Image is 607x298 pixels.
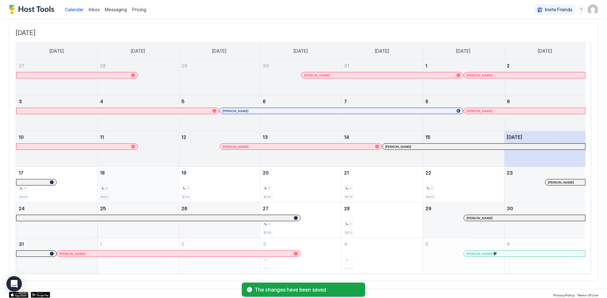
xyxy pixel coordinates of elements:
[548,180,574,185] span: [PERSON_NAME]
[97,95,179,131] td: August 4, 2025
[342,60,423,72] a: July 31, 2025
[427,195,434,199] span: $422
[65,7,84,12] span: Calendar
[294,48,308,54] span: [DATE]
[344,241,348,247] span: 4
[341,203,423,238] td: August 28, 2025
[426,170,431,176] span: 22
[260,60,341,95] td: July 30, 2025
[504,131,586,143] a: August 16, 2025
[467,216,493,220] span: [PERSON_NAME]
[507,63,510,68] span: 2
[260,203,341,238] td: August 27, 2025
[507,99,510,104] span: 9
[97,131,179,167] td: August 11, 2025
[260,203,341,214] a: August 27, 2025
[423,203,504,238] td: August 29, 2025
[431,186,433,190] span: 2
[369,42,396,60] a: Thursday
[179,167,260,179] a: August 19, 2025
[222,145,379,149] div: [PERSON_NAME]
[16,131,97,143] a: August 10, 2025
[16,203,97,214] a: August 24, 2025
[19,206,25,211] span: 24
[538,48,552,54] span: [DATE]
[344,206,350,211] span: 28
[16,29,591,37] span: [DATE]
[100,134,104,140] span: 11
[222,109,460,113] div: [PERSON_NAME]
[263,134,268,140] span: 13
[16,238,97,274] td: August 31, 2025
[504,238,586,250] a: September 6, 2025
[344,99,347,104] span: 7
[423,167,504,203] td: August 22, 2025
[504,95,585,131] td: August 9, 2025
[263,63,269,68] span: 30
[97,60,179,95] td: July 28, 2025
[426,99,429,104] span: 8
[98,167,179,179] a: August 18, 2025
[467,252,493,256] span: [PERSON_NAME]
[179,60,260,72] a: July 29, 2025
[423,131,504,143] a: August 15, 2025
[350,222,352,226] span: 2
[423,238,504,250] a: September 5, 2025
[179,203,260,238] td: August 26, 2025
[98,60,179,72] a: July 28, 2025
[50,48,64,54] span: [DATE]
[263,99,266,104] span: 6
[467,216,583,220] div: [PERSON_NAME]
[345,195,353,199] span: $319
[260,60,341,72] a: July 30, 2025
[504,60,585,95] td: August 2, 2025
[19,63,24,68] span: 27
[287,42,314,60] a: Wednesday
[16,60,97,72] a: July 27, 2025
[19,170,23,176] span: 17
[341,95,423,131] td: August 7, 2025
[507,134,522,140] span: [DATE]
[97,167,179,203] td: August 18, 2025
[304,73,460,77] div: [PERSON_NAME]
[264,230,272,235] span: $308
[98,238,179,250] a: September 1, 2025
[426,63,428,68] span: 1
[16,60,97,95] td: July 27, 2025
[504,238,585,274] td: September 6, 2025
[182,63,188,68] span: 29
[531,42,558,60] a: Saturday
[260,95,341,107] a: August 6, 2025
[450,42,477,60] a: Friday
[100,99,104,104] span: 4
[125,42,152,60] a: Monday
[467,252,583,256] div: [PERSON_NAME]
[179,60,260,95] td: July 29, 2025
[504,95,586,107] a: August 9, 2025
[182,206,188,211] span: 26
[187,186,189,190] span: 2
[179,95,260,131] td: August 5, 2025
[260,167,341,203] td: August 20, 2025
[260,238,341,274] td: September 3, 2025
[101,195,109,199] span: $301
[98,203,179,214] a: August 25, 2025
[16,95,97,107] a: August 3, 2025
[19,99,22,104] span: 3
[345,230,353,235] span: $312
[588,5,598,15] div: User profile
[106,186,108,190] span: 2
[504,167,586,179] a: August 23, 2025
[264,195,271,199] span: $318
[182,134,186,140] span: 12
[504,167,585,203] td: August 23, 2025
[98,131,179,143] a: August 11, 2025
[423,95,504,107] a: August 8, 2025
[426,241,429,247] span: 5
[179,203,260,214] a: August 26, 2025
[263,241,266,247] span: 3
[423,238,504,274] td: September 5, 2025
[100,170,105,176] span: 18
[423,167,504,179] a: August 22, 2025
[132,7,146,13] span: Pricing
